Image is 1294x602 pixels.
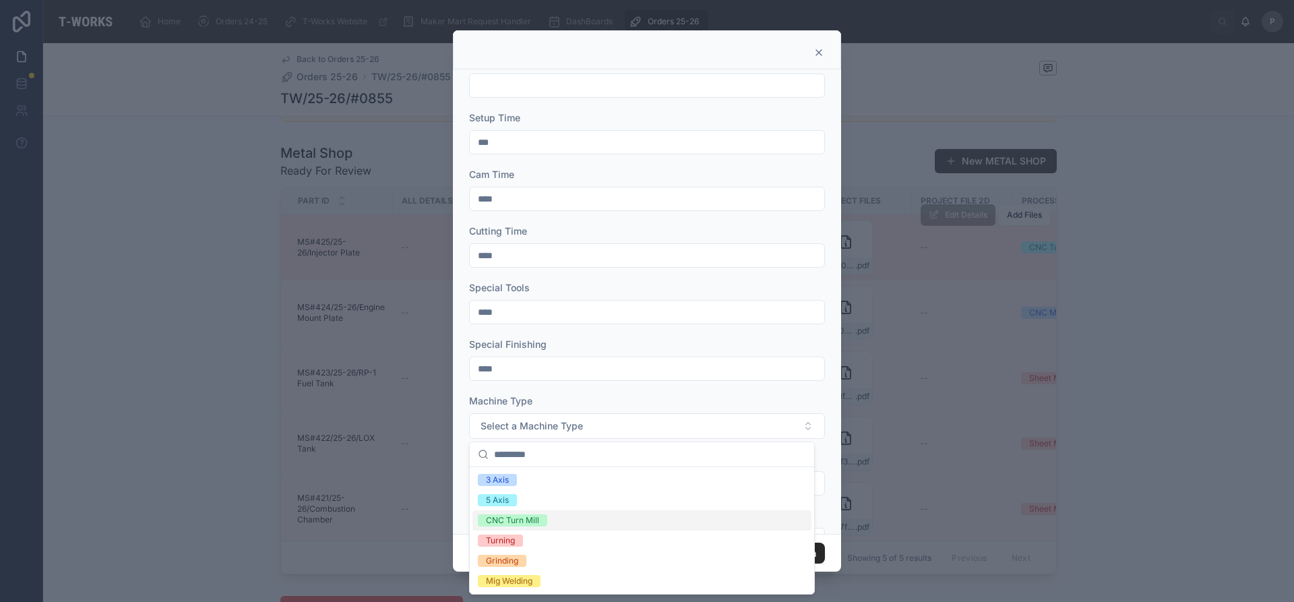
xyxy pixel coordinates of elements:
[486,575,532,587] div: Mig Welding
[486,494,509,506] div: 5 Axis
[469,169,514,180] span: Cam Time
[469,338,547,350] span: Special Finishing
[486,555,518,567] div: Grinding
[486,474,509,486] div: 3 Axis
[469,225,527,237] span: Cutting Time
[470,467,814,594] div: Suggestions
[481,419,583,433] span: Select a Machine Type
[469,395,532,407] span: Machine Type
[469,413,825,439] button: Select Button
[469,282,530,293] span: Special Tools
[486,514,539,526] div: CNC Turn Mill
[486,535,515,547] div: Turning
[469,112,520,123] span: Setup Time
